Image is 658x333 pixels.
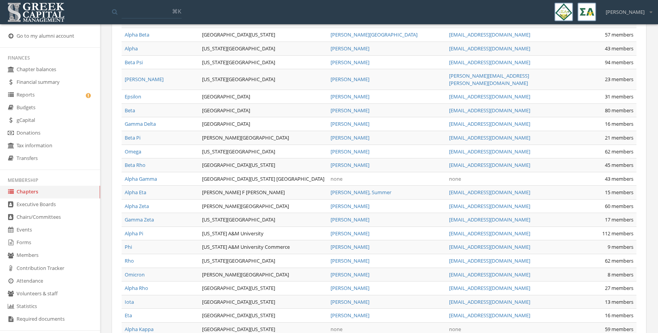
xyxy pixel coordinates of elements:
[125,134,140,141] a: Beta Pi
[605,312,633,319] span: 16 members
[449,148,530,155] a: [EMAIL_ADDRESS][DOMAIN_NAME]
[605,134,633,141] span: 21 members
[449,326,461,333] span: none
[331,189,391,196] a: [PERSON_NAME], Summer
[331,203,369,210] a: [PERSON_NAME]
[199,145,328,158] td: [US_STATE][GEOGRAPHIC_DATA]
[331,298,369,305] a: [PERSON_NAME]
[199,268,328,281] td: [PERSON_NAME][GEOGRAPHIC_DATA]
[199,158,328,172] td: [GEOGRAPHIC_DATA][US_STATE]
[199,213,328,227] td: [US_STATE][GEOGRAPHIC_DATA]
[449,312,530,319] a: [EMAIL_ADDRESS][DOMAIN_NAME]
[605,45,633,52] span: 43 members
[449,31,530,38] a: [EMAIL_ADDRESS][DOMAIN_NAME]
[331,45,369,52] a: [PERSON_NAME]
[199,172,328,186] td: [GEOGRAPHIC_DATA][US_STATE] [GEOGRAPHIC_DATA]
[199,226,328,240] td: [US_STATE] A&M University
[125,230,143,237] a: Alpha Pi
[125,162,145,168] a: Beta Rho
[331,162,369,168] a: [PERSON_NAME]
[449,230,530,237] a: [EMAIL_ADDRESS][DOMAIN_NAME]
[331,134,369,141] a: [PERSON_NAME]
[605,162,633,168] span: 45 members
[449,285,530,291] a: [EMAIL_ADDRESS][DOMAIN_NAME]
[199,281,328,295] td: [GEOGRAPHIC_DATA][US_STATE]
[449,134,530,141] a: [EMAIL_ADDRESS][DOMAIN_NAME]
[331,243,369,250] a: [PERSON_NAME]
[449,298,530,305] a: [EMAIL_ADDRESS][DOMAIN_NAME]
[331,120,369,127] a: [PERSON_NAME]
[331,312,369,319] a: [PERSON_NAME]
[605,31,633,38] span: 57 members
[125,120,156,127] a: Gamma Delta
[199,42,328,56] td: [US_STATE][GEOGRAPHIC_DATA]
[199,117,328,131] td: [GEOGRAPHIC_DATA]
[125,45,138,52] a: Alpha
[449,93,530,100] a: [EMAIL_ADDRESS][DOMAIN_NAME]
[125,148,141,155] a: Omega
[449,271,530,278] a: [EMAIL_ADDRESS][DOMAIN_NAME]
[605,257,633,264] span: 62 members
[199,28,328,42] td: [GEOGRAPHIC_DATA][US_STATE]
[605,59,633,66] span: 94 members
[605,120,633,127] span: 16 members
[449,162,530,168] a: [EMAIL_ADDRESS][DOMAIN_NAME]
[125,271,145,278] a: Omicron
[125,326,154,333] a: Alpha Kappa
[125,243,132,250] a: Phi
[331,31,418,38] a: [PERSON_NAME][GEOGRAPHIC_DATA]
[605,326,633,333] span: 59 members
[125,175,157,182] a: Alpha Gamma
[331,285,369,291] a: [PERSON_NAME]
[331,175,342,182] span: none
[125,203,149,210] a: Alpha Zeta
[449,243,530,250] a: [EMAIL_ADDRESS][DOMAIN_NAME]
[608,271,633,278] span: 8 members
[605,76,633,83] span: 23 members
[449,216,530,223] a: [EMAIL_ADDRESS][DOMAIN_NAME]
[125,59,143,66] a: Beta Psi
[125,189,146,196] a: Alpha Eta
[125,216,154,223] a: Gamma Zeta
[199,199,328,213] td: [PERSON_NAME][GEOGRAPHIC_DATA]
[125,107,135,114] a: Beta
[199,254,328,268] td: [US_STATE][GEOGRAPHIC_DATA]
[199,55,328,69] td: [US_STATE][GEOGRAPHIC_DATA]
[331,257,369,264] a: [PERSON_NAME]
[449,120,530,127] a: [EMAIL_ADDRESS][DOMAIN_NAME]
[125,31,149,38] a: Alpha Beta
[199,69,328,90] td: [US_STATE][GEOGRAPHIC_DATA]
[605,298,633,305] span: 13 members
[605,203,633,210] span: 60 members
[331,326,342,333] span: none
[331,230,369,237] a: [PERSON_NAME]
[602,230,633,237] span: 112 members
[199,240,328,254] td: [US_STATE] A&M University Commerce
[125,285,148,291] a: Alpha Rho
[605,189,633,196] span: 15 members
[449,59,530,66] a: [EMAIL_ADDRESS][DOMAIN_NAME]
[605,175,633,182] span: 43 members
[605,107,633,114] span: 80 members
[605,93,633,100] span: 31 members
[449,45,530,52] a: [EMAIL_ADDRESS][DOMAIN_NAME]
[449,203,530,210] a: [EMAIL_ADDRESS][DOMAIN_NAME]
[125,298,134,305] a: Iota
[449,189,530,196] a: [EMAIL_ADDRESS][DOMAIN_NAME]
[331,93,369,100] a: [PERSON_NAME]
[331,148,369,155] a: [PERSON_NAME]
[199,295,328,309] td: [GEOGRAPHIC_DATA][US_STATE]
[125,257,134,264] a: Rho
[331,216,369,223] a: [PERSON_NAME]
[199,131,328,145] td: [PERSON_NAME][GEOGRAPHIC_DATA]
[331,271,369,278] a: [PERSON_NAME]
[199,103,328,117] td: [GEOGRAPHIC_DATA]
[172,7,181,15] span: ⌘K
[125,93,141,100] a: Epsilon
[606,8,645,16] span: [PERSON_NAME]
[449,175,461,182] span: none
[605,285,633,291] span: 27 members
[125,312,132,319] a: Eta
[331,59,369,66] a: [PERSON_NAME]
[601,3,652,16] div: [PERSON_NAME]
